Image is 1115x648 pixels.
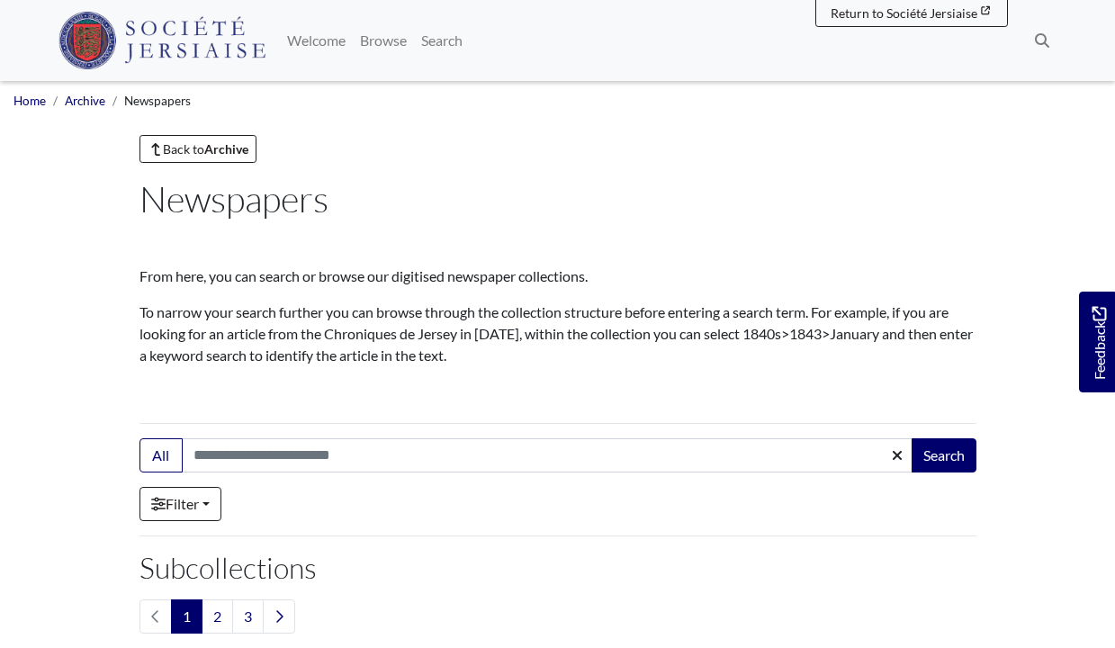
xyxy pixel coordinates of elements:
li: Previous page [139,599,172,634]
a: Goto page 2 [202,599,233,634]
a: Back toArchive [139,135,257,163]
a: Next page [263,599,295,634]
a: Home [13,94,46,108]
span: Feedback [1088,307,1110,380]
h1: Newspapers [139,177,976,220]
span: Newspapers [124,94,191,108]
a: Would you like to provide feedback? [1079,292,1115,392]
strong: Archive [204,141,248,157]
button: All [139,438,183,472]
span: Goto page 1 [171,599,202,634]
p: To narrow your search further you can browse through the collection structure before entering a s... [139,301,976,366]
input: Search this collection... [182,438,913,472]
p: From here, you can search or browse our digitised newspaper collections. [139,265,976,287]
a: Welcome [280,22,353,58]
span: Return to Société Jersiaise [831,5,977,21]
a: Société Jersiaise logo [58,7,266,74]
a: Browse [353,22,414,58]
a: Filter [139,487,221,521]
a: Search [414,22,470,58]
a: Goto page 3 [232,599,264,634]
a: Archive [65,94,105,108]
img: Société Jersiaise [58,12,266,69]
nav: pagination [139,599,976,634]
h2: Subcollections [139,551,976,585]
button: Search [912,438,976,472]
